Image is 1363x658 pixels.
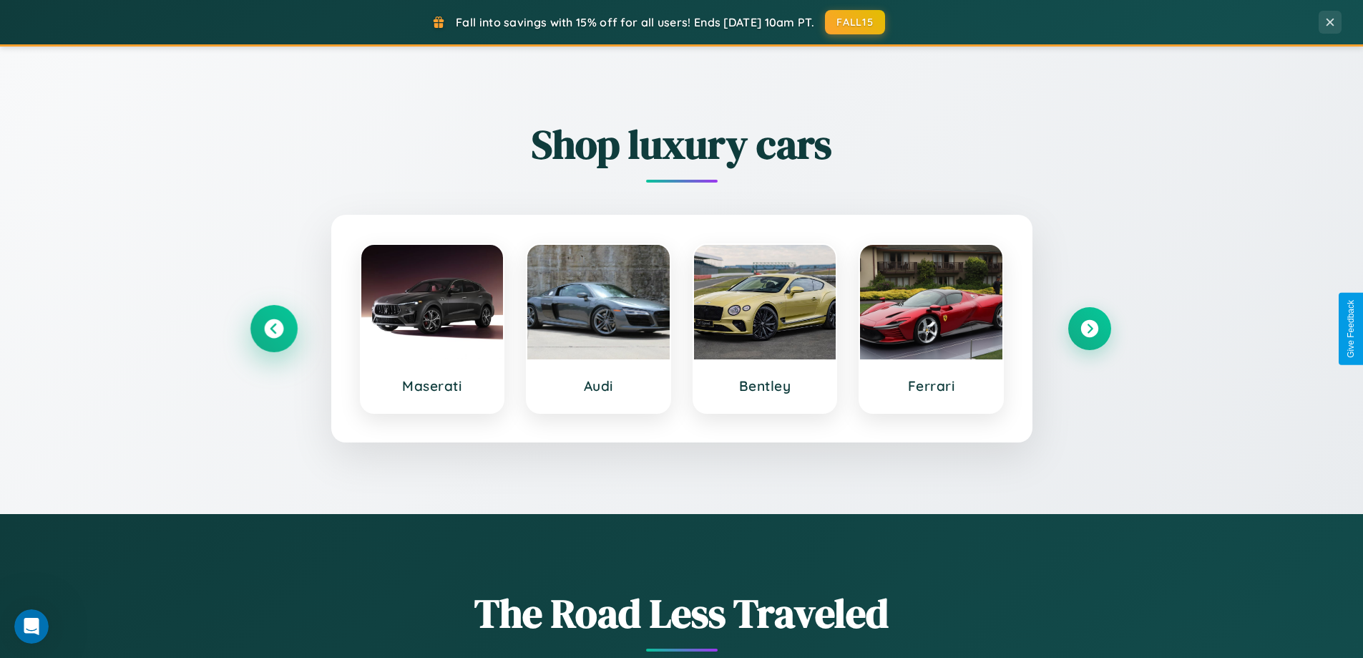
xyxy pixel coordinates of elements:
[253,117,1111,172] h2: Shop luxury cars
[14,609,49,644] iframe: Intercom live chat
[1346,300,1356,358] div: Give Feedback
[456,15,814,29] span: Fall into savings with 15% off for all users! Ends [DATE] 10am PT.
[542,377,655,395] h3: Audi
[825,10,885,34] button: FALL15
[376,377,489,395] h3: Maserati
[253,586,1111,641] h1: The Road Less Traveled
[874,377,988,395] h3: Ferrari
[708,377,822,395] h3: Bentley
